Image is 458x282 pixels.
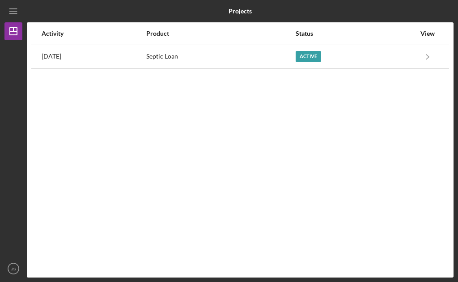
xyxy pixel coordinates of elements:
[296,51,321,62] div: Active
[42,53,61,60] time: 2025-05-23 16:51
[416,30,439,37] div: View
[146,30,295,37] div: Product
[11,266,16,271] text: JS
[4,260,22,278] button: JS
[296,30,416,37] div: Status
[229,8,252,15] b: Projects
[42,30,145,37] div: Activity
[146,46,295,68] div: Septic Loan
